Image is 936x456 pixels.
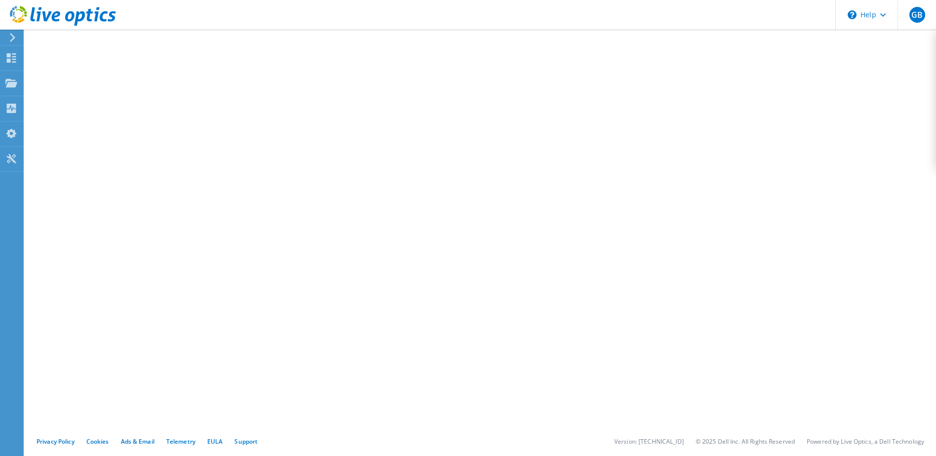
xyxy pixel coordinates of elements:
[207,437,223,446] a: EULA
[166,437,195,446] a: Telemetry
[909,7,925,23] span: GB
[234,437,258,446] a: Support
[696,437,795,446] li: © 2025 Dell Inc. All Rights Reserved
[121,437,154,446] a: Ads & Email
[37,437,75,446] a: Privacy Policy
[614,437,684,446] li: Version: [TECHNICAL_ID]
[86,437,109,446] a: Cookies
[848,10,857,19] svg: \n
[807,437,924,446] li: Powered by Live Optics, a Dell Technology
